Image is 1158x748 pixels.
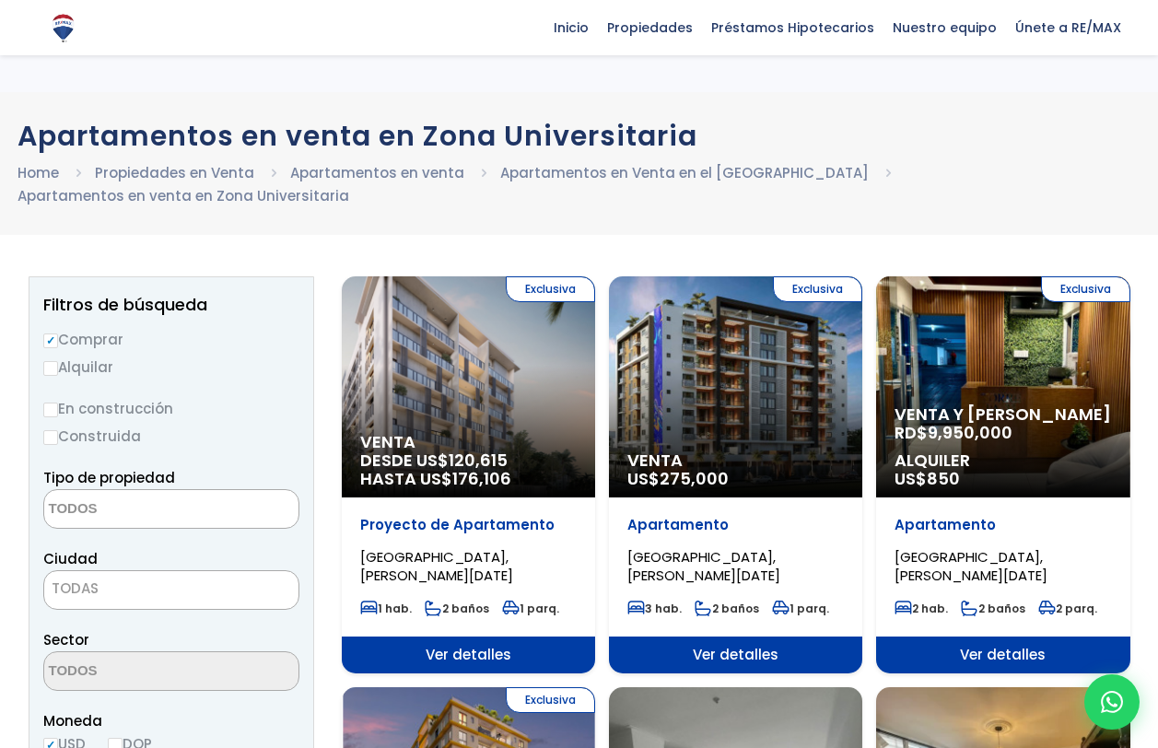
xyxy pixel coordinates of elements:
span: Venta [360,433,577,451]
span: 850 [927,467,960,490]
span: Exclusiva [773,276,862,302]
h1: Apartamentos en venta en Zona Universitaria [18,120,1141,152]
span: Propiedades [598,14,702,41]
span: Ver detalles [609,637,862,673]
span: 1 hab. [360,601,412,616]
a: Apartamentos en venta [290,163,464,182]
span: Exclusiva [506,687,595,713]
span: 2 hab. [895,601,948,616]
span: Ver detalles [876,637,1129,673]
span: US$ [627,467,729,490]
span: Ciudad [43,549,98,568]
span: [GEOGRAPHIC_DATA], [PERSON_NAME][DATE] [627,547,780,585]
label: Comprar [43,328,299,351]
span: 275,000 [660,467,729,490]
span: TODAS [44,576,298,602]
a: Exclusiva Venta DESDE US$120,615 HASTA US$176,106 Proyecto de Apartamento [GEOGRAPHIC_DATA], [PER... [342,276,595,673]
span: Nuestro equipo [883,14,1006,41]
span: DESDE US$ [360,451,577,488]
span: 120,615 [449,449,508,472]
span: Venta y [PERSON_NAME] [895,405,1111,424]
span: US$ [895,467,960,490]
span: 2 baños [695,601,759,616]
label: Alquilar [43,356,299,379]
span: 9,950,000 [928,421,1012,444]
label: Construida [43,425,299,448]
span: 2 baños [425,601,489,616]
span: 1 parq. [502,601,559,616]
a: Exclusiva Venta US$275,000 Apartamento [GEOGRAPHIC_DATA], [PERSON_NAME][DATE] 3 hab. 2 baños 1 pa... [609,276,862,673]
span: 2 baños [961,601,1025,616]
input: En construcción [43,403,58,417]
a: Propiedades en Venta [95,163,254,182]
span: HASTA US$ [360,470,577,488]
span: 1 parq. [772,601,829,616]
span: Exclusiva [506,276,595,302]
textarea: Search [44,490,223,530]
span: Ver detalles [342,637,595,673]
p: Apartamento [895,516,1111,534]
span: 2 parq. [1038,601,1097,616]
span: Alquiler [895,451,1111,470]
span: Préstamos Hipotecarios [702,14,883,41]
span: RD$ [895,421,1012,444]
h2: Filtros de búsqueda [43,296,299,314]
span: 176,106 [452,467,511,490]
span: Inicio [544,14,598,41]
span: TODAS [43,570,299,610]
a: Exclusiva Venta y [PERSON_NAME] RD$9,950,000 Alquiler US$850 Apartamento [GEOGRAPHIC_DATA], [PERS... [876,276,1129,673]
p: Apartamento [627,516,844,534]
label: En construcción [43,397,299,420]
a: Home [18,163,59,182]
input: Comprar [43,333,58,348]
span: Exclusiva [1041,276,1130,302]
span: Únete a RE/MAX [1006,14,1130,41]
span: Sector [43,630,89,649]
li: Apartamentos en venta en Zona Universitaria [18,184,349,207]
a: Apartamentos en Venta en el [GEOGRAPHIC_DATA] [500,163,869,182]
textarea: Search [44,652,223,692]
img: Logo de REMAX [47,12,79,44]
span: Venta [627,451,844,470]
span: [GEOGRAPHIC_DATA], [PERSON_NAME][DATE] [895,547,1047,585]
span: TODAS [52,579,99,598]
span: Moneda [43,709,299,732]
p: Proyecto de Apartamento [360,516,577,534]
span: [GEOGRAPHIC_DATA], [PERSON_NAME][DATE] [360,547,513,585]
span: Tipo de propiedad [43,468,175,487]
input: Construida [43,430,58,445]
input: Alquilar [43,361,58,376]
span: 3 hab. [627,601,682,616]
